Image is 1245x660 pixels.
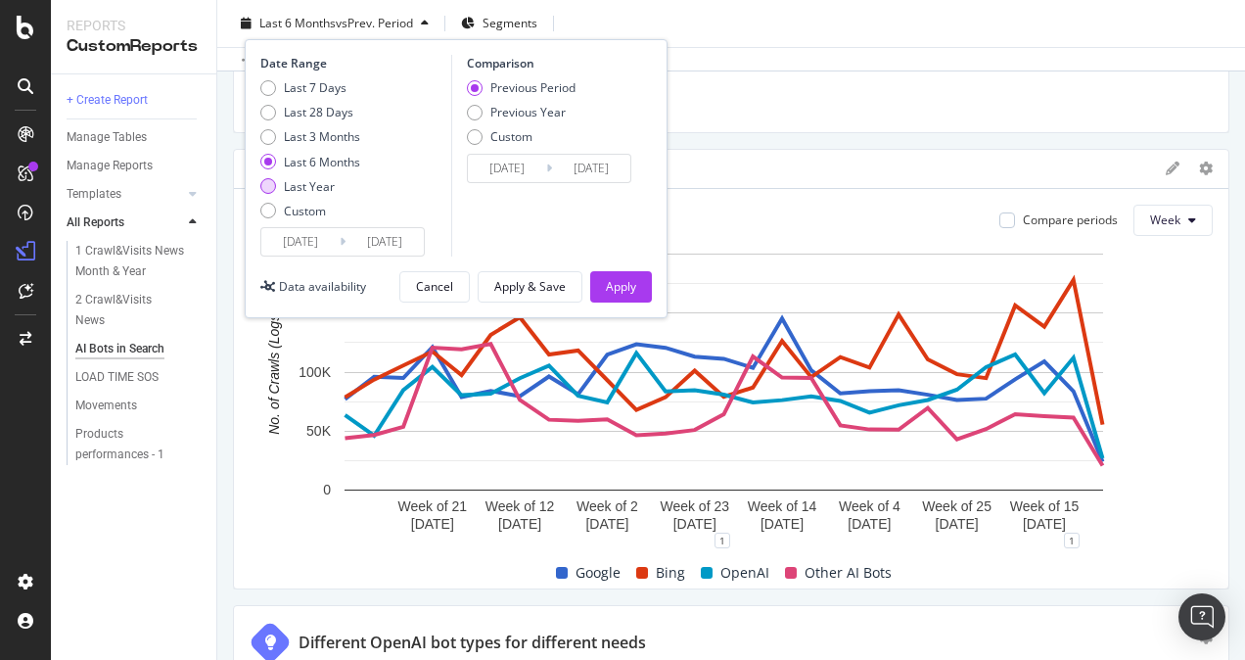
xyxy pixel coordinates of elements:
div: Custom [284,203,326,219]
span: Google [576,561,621,585]
button: Apply [590,271,652,303]
div: Movements [75,396,137,416]
button: Cancel [399,271,470,303]
div: Different OpenAI bot types for different needs [299,632,646,654]
button: Segments [453,8,545,39]
button: Apply & Save [478,271,582,303]
div: Templates [67,184,121,205]
div: Reports [67,16,201,35]
div: Last Year [260,178,360,195]
div: Cancel [416,278,453,295]
div: LOAD TIME SOS [75,367,159,388]
a: AI Bots in Search [75,339,203,359]
span: Last 6 Months [259,15,336,31]
text: [DATE] [848,516,891,532]
input: End Date [552,155,630,182]
div: Last 3 Months [284,128,360,145]
text: Week of 14 [748,498,817,514]
div: Manage Reports [67,156,153,176]
span: Week [1150,212,1180,228]
text: Week of 21 [398,498,468,514]
div: Previous Year [490,104,566,120]
text: [DATE] [761,516,804,532]
div: + Create Report [67,90,148,111]
div: Apply & Save [494,278,566,295]
div: Previous Year [467,104,576,120]
div: Last 28 Days [260,104,360,120]
text: 150K [299,306,331,321]
div: Last 6 Months [284,154,360,170]
a: 2 Crawl&Visits News [75,290,203,331]
input: Start Date [468,155,546,182]
div: Apply [606,278,636,295]
div: Date Range [260,55,446,71]
text: Week of 2 [576,498,638,514]
a: Templates [67,184,183,205]
div: CustomReports [67,35,201,58]
text: Week of 25 [922,498,991,514]
span: Bing [656,561,685,585]
text: [DATE] [498,516,541,532]
div: Compare periods [1023,212,1118,228]
text: 0 [323,482,331,497]
text: No. of Crawls (Logs) [266,309,282,435]
text: [DATE] [673,516,716,532]
text: 50K [306,423,332,439]
div: Manage Tables [67,127,147,148]
button: Last 6 MonthsvsPrev. Period [233,8,437,39]
div: Custom [260,203,360,219]
div: 1 Crawl&Visits News Month & Year [75,241,190,282]
div: Last 6 Months [260,154,360,170]
span: OpenAI [720,561,769,585]
span: Other AI Bots [805,561,892,585]
a: + Create Report [67,90,203,111]
div: Last 7 Days [260,79,360,96]
div: 2 Crawl&Visits News [75,290,183,331]
div: Previous Period [467,79,576,96]
div: AI Bots in Search [75,339,164,359]
text: 100K [299,364,331,380]
text: Week of 15 [1010,498,1080,514]
button: Week [1133,205,1213,236]
span: vs Prev. Period [336,15,413,31]
div: Last 7 Days [284,79,346,96]
div: All Reports [67,212,124,233]
div: 1 [715,533,730,548]
div: Open Intercom Messenger [1178,593,1225,640]
a: 1 Crawl&Visits News Month & Year [75,241,203,282]
div: Last 3 Months [260,128,360,145]
div: Products performances - 1 [75,424,187,465]
input: End Date [346,228,424,256]
text: [DATE] [585,516,628,532]
div: Comparison [467,55,637,71]
span: Segments [483,15,537,31]
text: Week of 12 [485,498,555,514]
text: [DATE] [411,516,454,532]
div: Last 28 Days [284,104,353,120]
div: Custom [490,128,532,145]
a: Manage Tables [67,127,203,148]
a: Products performances - 1 [75,424,203,465]
div: Crawl Volume By Search EngineCompare periodsWeekA chart.11GoogleBingOpenAIOther AI Bots [233,149,1229,589]
text: [DATE] [1023,516,1066,532]
input: Start Date [261,228,340,256]
a: Manage Reports [67,156,203,176]
text: Week of 4 [839,498,900,514]
a: All Reports [67,212,183,233]
a: LOAD TIME SOS [75,367,203,388]
div: Last Year [284,178,335,195]
div: Custom [467,128,576,145]
svg: A chart. [250,244,1198,541]
text: Week of 23 [660,498,729,514]
div: 1 [1064,533,1080,548]
text: [DATE] [936,516,979,532]
a: Movements [75,396,203,416]
div: Previous Period [490,79,576,96]
div: Data availability [279,278,366,295]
